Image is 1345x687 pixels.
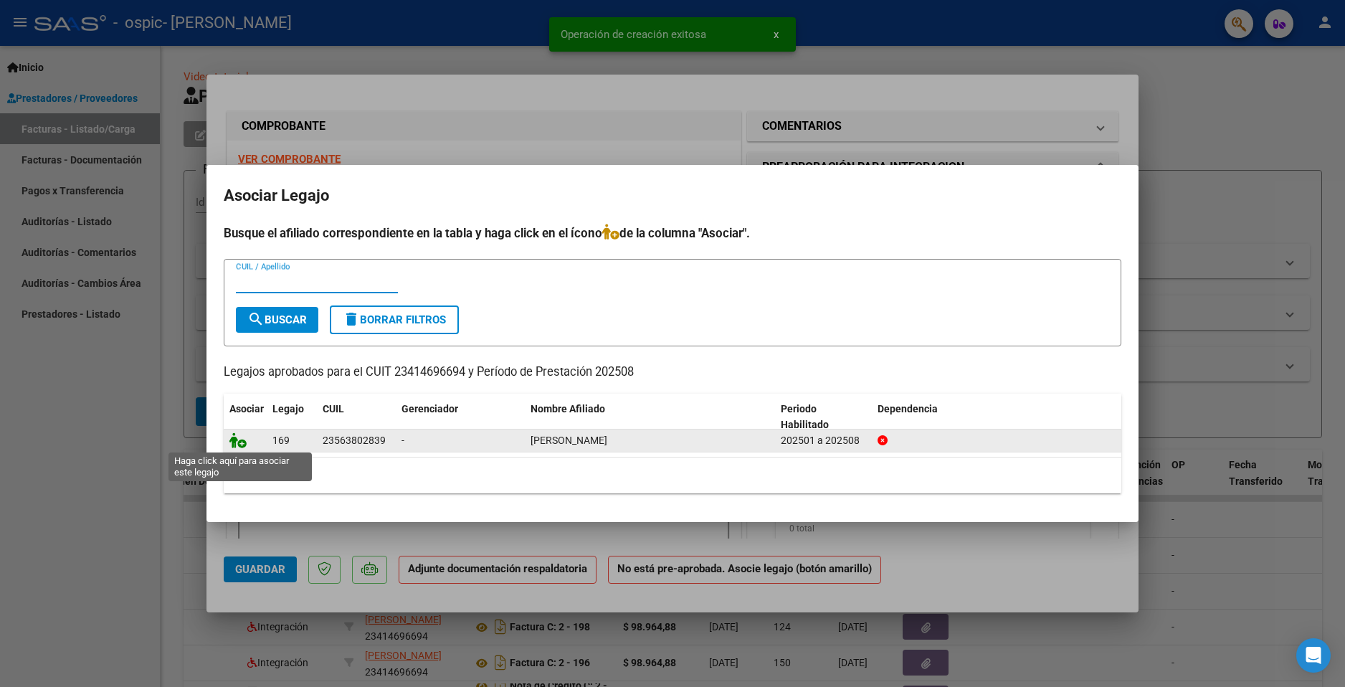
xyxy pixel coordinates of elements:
[531,403,605,414] span: Nombre Afiliado
[272,435,290,446] span: 169
[272,403,304,414] span: Legajo
[236,307,318,333] button: Buscar
[229,403,264,414] span: Asociar
[224,182,1121,209] h2: Asociar Legajo
[224,458,1121,493] div: 1 registros
[267,394,317,441] datatable-header-cell: Legajo
[525,394,775,441] datatable-header-cell: Nombre Afiliado
[317,394,396,441] datatable-header-cell: CUIL
[531,435,607,446] span: RONCHETTI LEONI NEITHAN
[401,435,404,446] span: -
[781,432,866,449] div: 202501 a 202508
[323,403,344,414] span: CUIL
[878,403,938,414] span: Dependencia
[330,305,459,334] button: Borrar Filtros
[1296,638,1331,673] div: Open Intercom Messenger
[781,403,829,431] span: Periodo Habilitado
[247,313,307,326] span: Buscar
[401,403,458,414] span: Gerenciador
[775,394,872,441] datatable-header-cell: Periodo Habilitado
[343,313,446,326] span: Borrar Filtros
[323,432,386,449] div: 23563802839
[343,311,360,328] mat-icon: delete
[247,311,265,328] mat-icon: search
[224,224,1121,242] h4: Busque el afiliado correspondiente en la tabla y haga click en el ícono de la columna "Asociar".
[224,394,267,441] datatable-header-cell: Asociar
[224,364,1121,382] p: Legajos aprobados para el CUIT 23414696694 y Período de Prestación 202508
[872,394,1122,441] datatable-header-cell: Dependencia
[396,394,525,441] datatable-header-cell: Gerenciador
